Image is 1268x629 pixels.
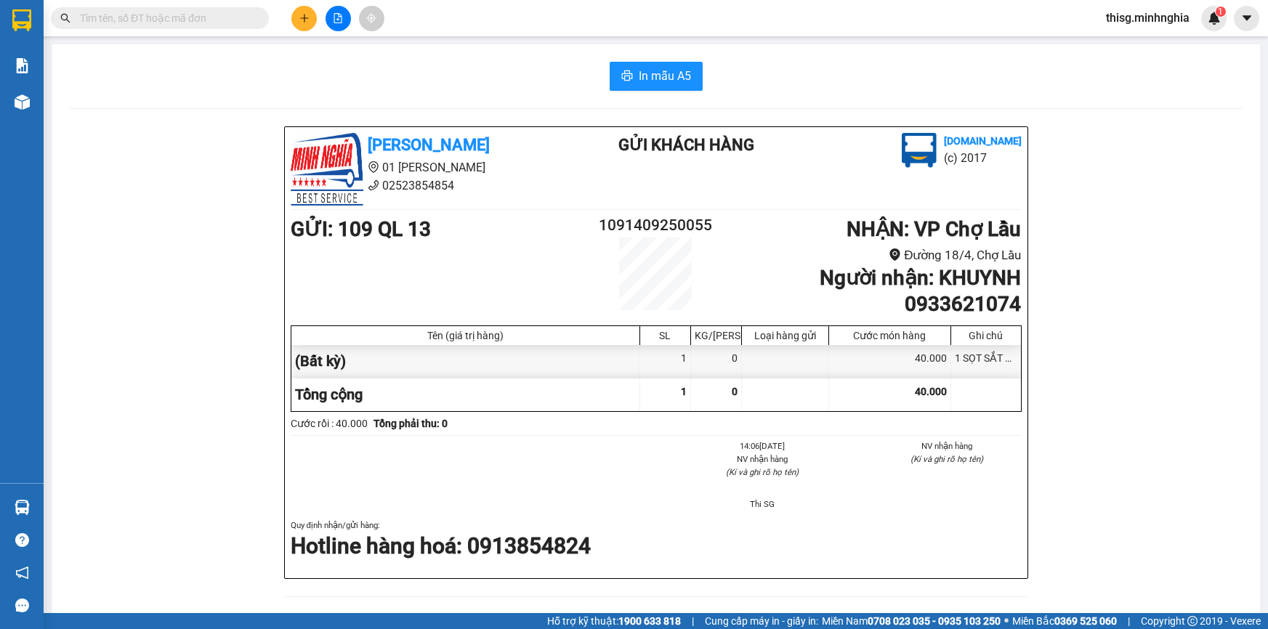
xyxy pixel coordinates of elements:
img: logo.jpg [291,133,363,206]
span: thisg.minhnghia [1094,9,1201,27]
div: 0 [691,345,742,378]
li: NV nhận hàng [688,453,838,466]
button: file-add [326,6,351,31]
b: [DOMAIN_NAME] [944,135,1022,147]
div: Loại hàng gửi [746,330,825,341]
span: environment [889,248,901,261]
button: aim [359,6,384,31]
b: Gửi khách hàng [618,136,754,154]
img: warehouse-icon [15,94,30,110]
span: 1 [1218,7,1223,17]
span: | [692,613,694,629]
div: Cước món hàng [833,330,947,341]
div: Tên (giá trị hàng) [295,330,636,341]
button: caret-down [1234,6,1259,31]
strong: 0708 023 035 - 0935 103 250 [868,615,1001,627]
li: NV nhận hàng [872,439,1022,453]
span: message [15,598,29,612]
button: plus [291,6,317,31]
img: logo-vxr [12,9,31,31]
sup: 1 [1216,7,1226,17]
button: printerIn mẫu A5 [610,62,703,91]
div: Ghi chú [955,330,1017,341]
div: Cước rồi : 40.000 [291,415,368,431]
li: Thi SG [688,498,838,511]
span: notification [15,566,29,580]
strong: 0369 525 060 [1054,615,1117,627]
span: Miền Nam [822,613,1001,629]
h2: 1091409250055 [595,214,717,238]
li: Đường 18/4, Chợ Lầu [716,245,1021,265]
span: | [1128,613,1130,629]
span: Hỗ trợ kỹ thuật: [547,613,681,629]
li: (c) 2017 [944,149,1022,167]
span: copyright [1187,616,1198,626]
span: file-add [333,13,343,23]
div: Quy định nhận/gửi hàng : [291,519,1022,561]
strong: 1900 633 818 [618,615,681,627]
span: search [60,13,70,23]
span: Tổng cộng [295,386,363,403]
i: (Kí và ghi rõ họ tên) [910,454,983,464]
img: solution-icon [15,58,30,73]
strong: Hotline hàng hoá: 0913854824 [291,533,591,559]
span: Cung cấp máy in - giấy in: [705,613,818,629]
div: KG/[PERSON_NAME] [695,330,738,341]
span: plus [299,13,310,23]
b: Người nhận : KHUYNH 0933621074 [820,266,1021,316]
div: 1 SỌT SẮT ĐỒ DÙNG [951,345,1021,378]
span: aim [366,13,376,23]
li: 01 [PERSON_NAME] [291,158,561,176]
span: question-circle [15,533,29,547]
span: 40.000 [915,386,947,397]
span: ⚪️ [1004,618,1009,624]
b: [PERSON_NAME] [368,136,490,154]
span: printer [621,70,633,84]
input: Tìm tên, số ĐT hoặc mã đơn [80,10,251,26]
li: 14:06[DATE] [688,439,838,453]
span: 0 [732,386,738,397]
b: GỬI : 109 QL 13 [291,217,431,241]
div: SL [644,330,687,341]
span: environment [368,161,379,173]
span: 1 [681,386,687,397]
div: 40.000 [829,345,951,378]
div: (Bất kỳ) [291,345,640,378]
li: 02523854854 [291,176,561,195]
span: In mẫu A5 [639,67,691,85]
img: icon-new-feature [1208,12,1221,25]
span: phone [368,179,379,191]
img: warehouse-icon [15,500,30,515]
b: NHẬN : VP Chợ Lầu [847,217,1021,241]
img: logo.jpg [902,133,937,168]
span: Miền Bắc [1012,613,1117,629]
div: 1 [640,345,691,378]
span: caret-down [1240,12,1253,25]
b: Tổng phải thu: 0 [373,418,448,429]
i: (Kí và ghi rõ họ tên) [726,467,799,477]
